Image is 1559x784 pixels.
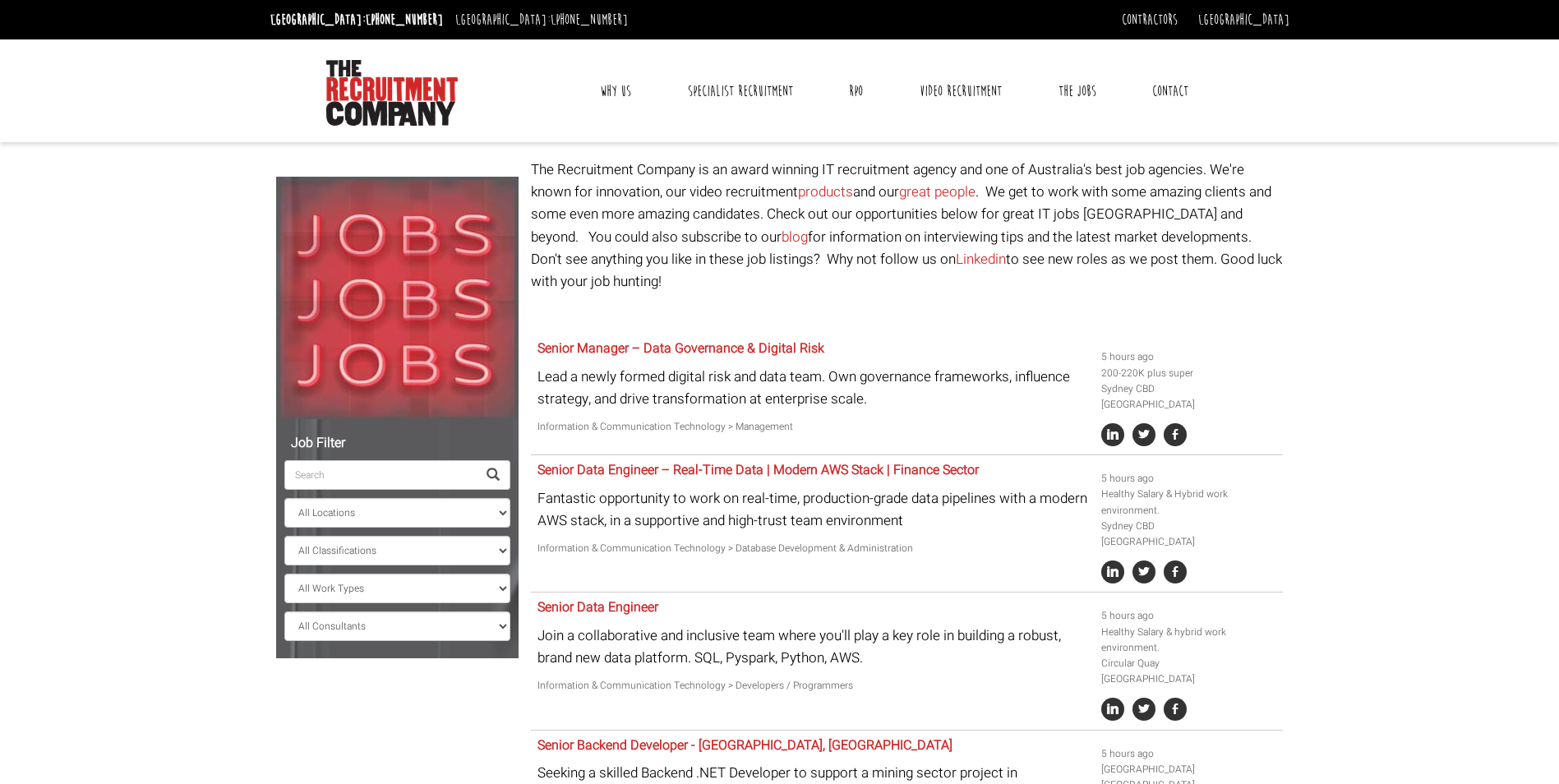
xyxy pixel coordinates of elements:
a: blog [782,227,808,247]
img: Jobs, Jobs, Jobs [276,177,519,419]
h5: Job Filter [284,436,510,451]
img: The Recruitment Company [326,60,458,126]
a: Video Recruitment [907,71,1014,112]
a: Specialist Recruitment [676,71,805,112]
a: Why Us [588,71,643,112]
input: Search [284,460,477,490]
p: The Recruitment Company is an award winning IT recruitment agency and one of Australia's best job... [531,159,1283,293]
a: Contact [1140,71,1201,112]
li: 5 hours ago [1101,349,1277,365]
li: 5 hours ago [1101,746,1277,762]
a: great people [899,182,976,202]
a: Senior Manager – Data Governance & Digital Risk [537,339,824,358]
a: products [798,182,853,202]
a: The Jobs [1046,71,1109,112]
li: [GEOGRAPHIC_DATA]: [266,7,447,33]
a: Contractors [1122,11,1178,29]
a: Linkedin [956,249,1006,270]
a: RPO [837,71,875,112]
a: [GEOGRAPHIC_DATA] [1198,11,1289,29]
a: [PHONE_NUMBER] [551,11,628,29]
li: [GEOGRAPHIC_DATA]: [451,7,632,33]
a: [PHONE_NUMBER] [366,11,443,29]
a: Senior Backend Developer - [GEOGRAPHIC_DATA], [GEOGRAPHIC_DATA] [537,736,952,755]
